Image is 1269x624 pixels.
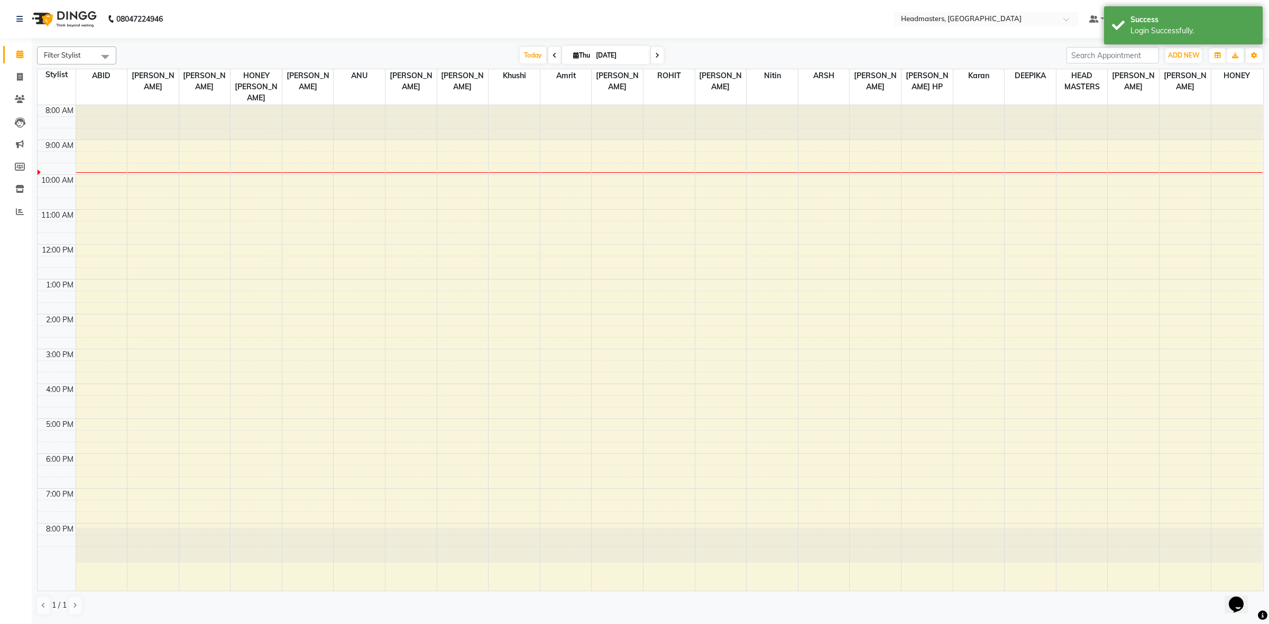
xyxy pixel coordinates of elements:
[1056,69,1108,94] span: HEAD MASTERS
[489,69,540,82] span: Khushi
[39,210,76,221] div: 11:00 AM
[798,69,850,82] span: ARSH
[592,69,643,94] span: [PERSON_NAME]
[695,69,747,94] span: [PERSON_NAME]
[44,524,76,535] div: 8:00 PM
[282,69,334,94] span: [PERSON_NAME]
[1168,51,1199,59] span: ADD NEW
[231,69,282,105] span: HONEY [PERSON_NAME]
[1108,69,1159,94] span: [PERSON_NAME]
[520,47,546,63] span: Today
[1005,69,1056,82] span: DEEPIKA
[43,140,76,151] div: 9:00 AM
[44,314,76,325] div: 2:00 PM
[38,69,76,80] div: Stylist
[127,69,179,94] span: [PERSON_NAME]
[1225,582,1258,613] iframe: chat widget
[179,69,231,94] span: [PERSON_NAME]
[850,69,901,94] span: [PERSON_NAME]
[643,69,695,82] span: ROHIT
[571,51,593,59] span: Thu
[437,69,489,94] span: [PERSON_NAME]
[1066,47,1159,63] input: Search Appointment
[44,454,76,465] div: 6:00 PM
[1130,14,1255,25] div: Success
[44,51,81,59] span: Filter Stylist
[43,105,76,116] div: 8:00 AM
[27,4,99,34] img: logo
[953,69,1005,82] span: Karan
[1211,69,1263,82] span: HONEY
[747,69,798,82] span: Nitin
[40,245,76,256] div: 12:00 PM
[52,600,67,611] span: 1 / 1
[76,69,127,82] span: ABID
[39,175,76,186] div: 10:00 AM
[116,4,163,34] b: 08047224946
[334,69,385,82] span: ANU
[44,419,76,430] div: 5:00 PM
[1160,69,1211,94] span: [PERSON_NAME]
[385,69,437,94] span: [PERSON_NAME]
[593,48,646,63] input: 2025-09-04
[902,69,953,94] span: [PERSON_NAME] HP
[540,69,592,82] span: Amrit
[1165,48,1202,63] button: ADD NEW
[44,489,76,500] div: 7:00 PM
[1130,25,1255,36] div: Login Successfully.
[44,384,76,395] div: 4:00 PM
[44,280,76,291] div: 1:00 PM
[44,349,76,360] div: 3:00 PM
